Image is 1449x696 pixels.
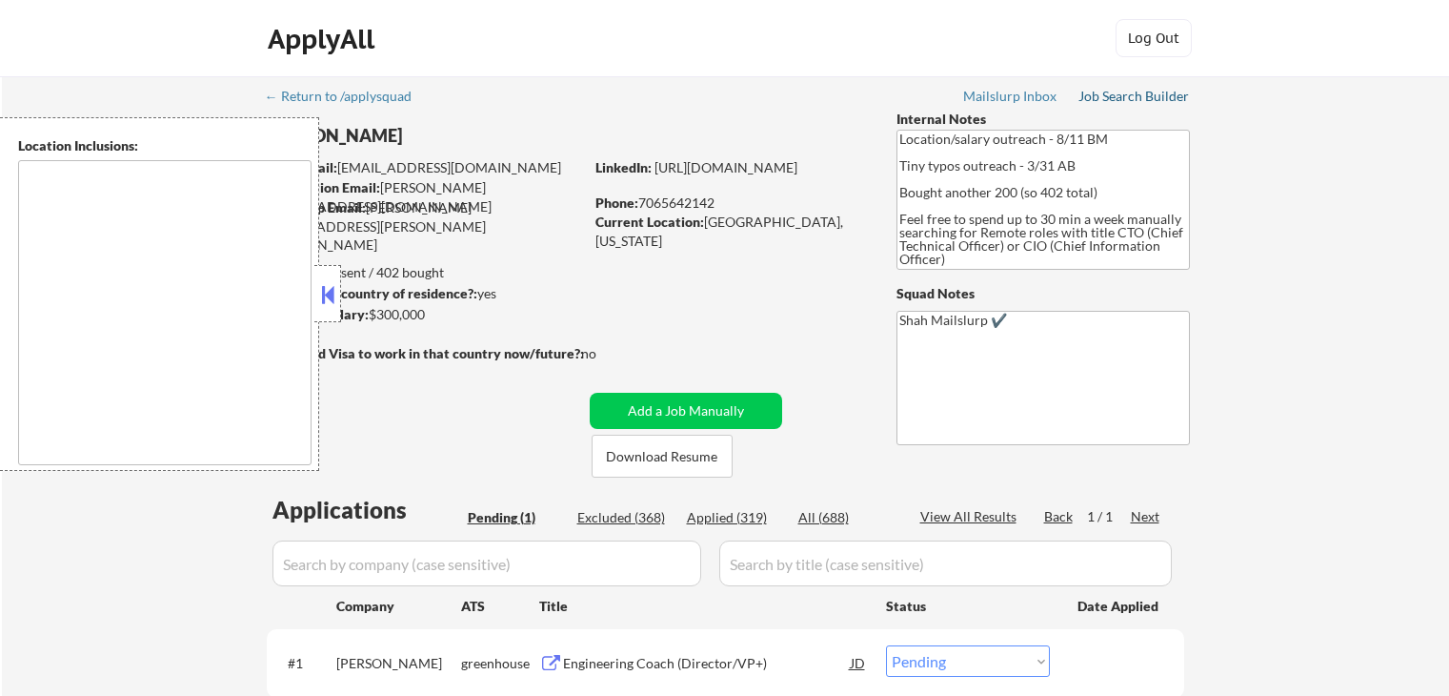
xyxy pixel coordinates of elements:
[1078,90,1190,103] div: Job Search Builder
[595,159,652,175] strong: LinkedIn:
[539,597,868,616] div: Title
[266,284,577,303] div: yes
[595,194,638,211] strong: Phone:
[849,645,868,680] div: JD
[963,90,1058,103] div: Mailslurp Inbox
[1131,507,1161,526] div: Next
[920,507,1022,526] div: View All Results
[654,159,797,175] a: [URL][DOMAIN_NAME]
[265,89,430,108] a: ← Return to /applysquad
[265,90,430,103] div: ← Return to /applysquad
[886,588,1050,623] div: Status
[468,508,563,527] div: Pending (1)
[266,285,477,301] strong: Can work in country of residence?:
[267,345,584,361] strong: Will need Visa to work in that country now/future?:
[266,305,583,324] div: $300,000
[266,263,583,282] div: 319 sent / 402 bought
[595,214,704,230] strong: Current Location:
[461,597,539,616] div: ATS
[272,499,461,522] div: Applications
[18,136,312,155] div: Location Inclusions:
[336,597,461,616] div: Company
[577,508,673,527] div: Excluded (368)
[963,89,1058,108] a: Mailslurp Inbox
[896,284,1190,303] div: Squad Notes
[1044,507,1075,526] div: Back
[595,213,865,250] div: [GEOGRAPHIC_DATA], [US_STATE]
[1116,19,1192,57] button: Log Out
[268,158,583,177] div: [EMAIL_ADDRESS][DOMAIN_NAME]
[1078,89,1190,108] a: Job Search Builder
[267,124,658,148] div: [PERSON_NAME]
[592,435,733,478] button: Download Resume
[687,508,782,527] div: Applied (319)
[581,344,635,363] div: no
[595,194,865,213] div: 7065642142
[798,508,894,527] div: All (688)
[461,654,539,673] div: greenhouse
[719,541,1172,586] input: Search by title (case sensitive)
[1087,507,1131,526] div: 1 / 1
[268,178,583,215] div: [PERSON_NAME][EMAIL_ADDRESS][DOMAIN_NAME]
[590,393,782,429] button: Add a Job Manually
[268,23,380,55] div: ApplyAll
[267,198,583,255] div: [PERSON_NAME][EMAIL_ADDRESS][PERSON_NAME][DOMAIN_NAME]
[896,110,1190,129] div: Internal Notes
[272,541,701,586] input: Search by company (case sensitive)
[563,654,851,673] div: Engineering Coach (Director/VP+)
[336,654,461,673] div: [PERSON_NAME]
[1077,597,1161,616] div: Date Applied
[288,654,321,673] div: #1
